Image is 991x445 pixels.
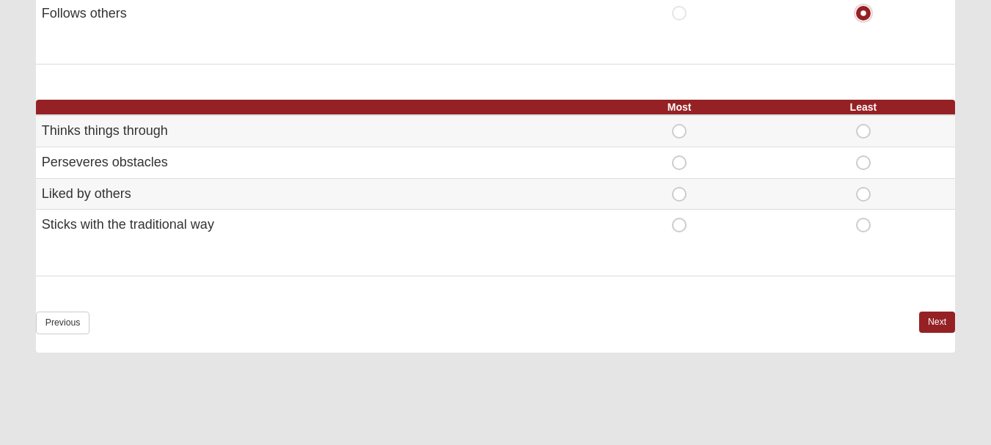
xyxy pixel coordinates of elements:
th: Least [772,100,956,115]
td: Liked by others [36,178,588,210]
td: Thinks things through [36,115,588,147]
td: Perseveres obstacles [36,147,588,179]
a: Next [919,312,955,333]
td: Sticks with the traditional way [36,210,588,240]
th: Most [588,100,772,115]
a: Previous [36,312,90,334]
